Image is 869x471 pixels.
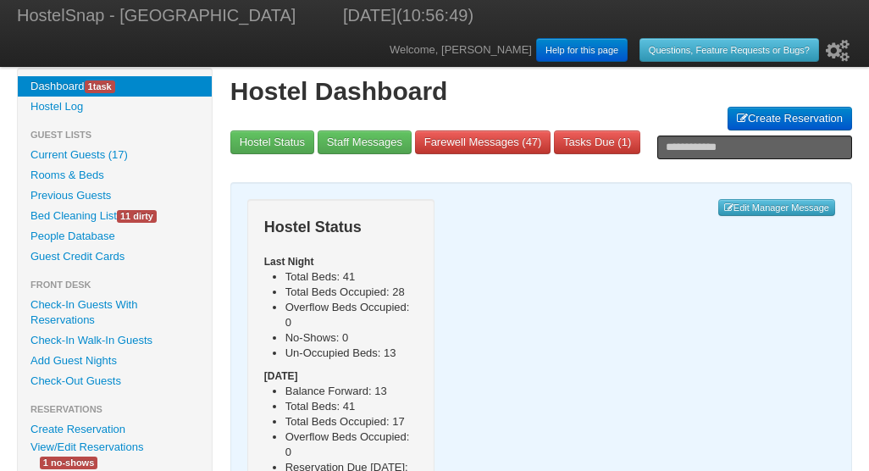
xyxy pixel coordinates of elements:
li: Total Beds: 41 [285,399,418,414]
li: Total Beds Occupied: 17 [285,414,418,429]
a: Rooms & Beds [18,165,212,186]
a: Add Guest Nights [18,351,212,371]
li: Total Beds: 41 [285,269,418,285]
a: Help for this page [536,38,628,62]
a: 1 no-shows [27,453,110,471]
span: task [85,80,115,93]
a: Create Reservation [18,419,212,440]
a: Hostel Status [230,130,314,154]
li: Reservations [18,399,212,419]
a: Farewell Messages (47) [415,130,551,154]
a: Check-Out Guests [18,371,212,391]
li: Front Desk [18,274,212,295]
li: Guest Lists [18,125,212,145]
a: Dashboard1task [18,76,212,97]
li: Total Beds Occupied: 28 [285,285,418,300]
span: 47 [526,136,538,148]
a: Hostel Log [18,97,212,117]
span: 11 dirty [117,210,157,223]
a: Check-In Guests With Reservations [18,295,212,330]
span: 1 [88,81,93,91]
a: Guest Credit Cards [18,247,212,267]
li: No-Shows: 0 [285,330,418,346]
a: Current Guests (17) [18,145,212,165]
li: Un-Occupied Beds: 13 [285,346,418,361]
span: (10:56:49) [396,6,473,25]
span: 1 no-shows [40,457,97,469]
h3: Hostel Status [264,216,418,239]
i: Setup Wizard [826,40,850,62]
div: Welcome, [PERSON_NAME] [390,34,852,67]
a: Tasks Due (1) [554,130,640,154]
a: Previous Guests [18,186,212,206]
a: Check-In Walk-In Guests [18,330,212,351]
a: Create Reservation [728,107,852,130]
a: Bed Cleaning List11 dirty [18,206,212,226]
li: Balance Forward: 13 [285,384,418,399]
a: Questions, Feature Requests or Bugs? [639,38,819,62]
a: Staff Messages [318,130,412,154]
a: People Database [18,226,212,247]
span: 1 [622,136,628,148]
a: View/Edit Reservations [18,438,156,456]
h5: [DATE] [264,368,418,384]
li: Overflow Beds Occupied: 0 [285,300,418,330]
li: Overflow Beds Occupied: 0 [285,429,418,460]
h1: Hostel Dashboard [230,76,852,107]
a: Edit Manager Message [718,199,835,216]
h5: Last Night [264,254,418,269]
